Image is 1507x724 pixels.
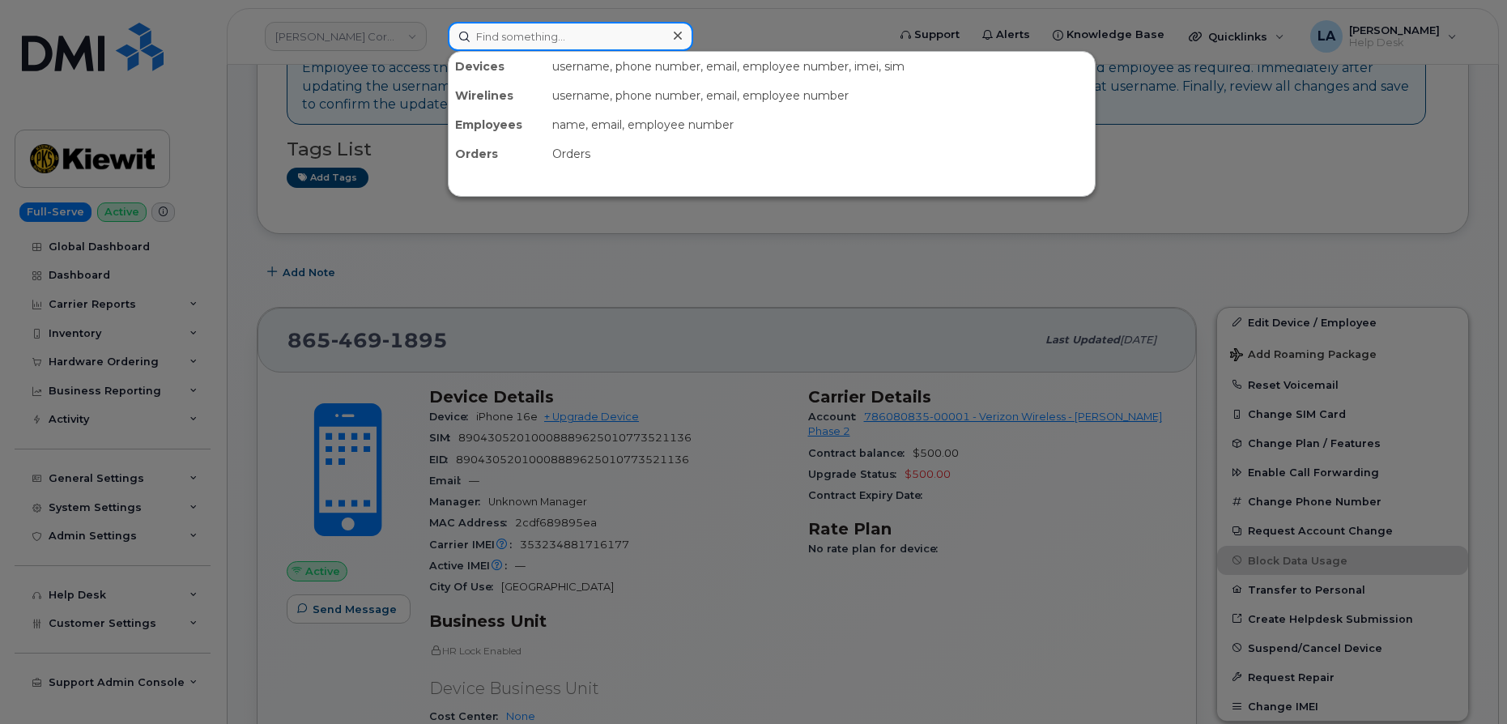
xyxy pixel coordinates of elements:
[449,139,546,168] div: Orders
[449,81,546,110] div: Wirelines
[546,110,1095,139] div: name, email, employee number
[546,52,1095,81] div: username, phone number, email, employee number, imei, sim
[546,139,1095,168] div: Orders
[449,110,546,139] div: Employees
[546,81,1095,110] div: username, phone number, email, employee number
[1437,654,1495,712] iframe: Messenger Launcher
[448,22,693,51] input: Find something...
[449,52,546,81] div: Devices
